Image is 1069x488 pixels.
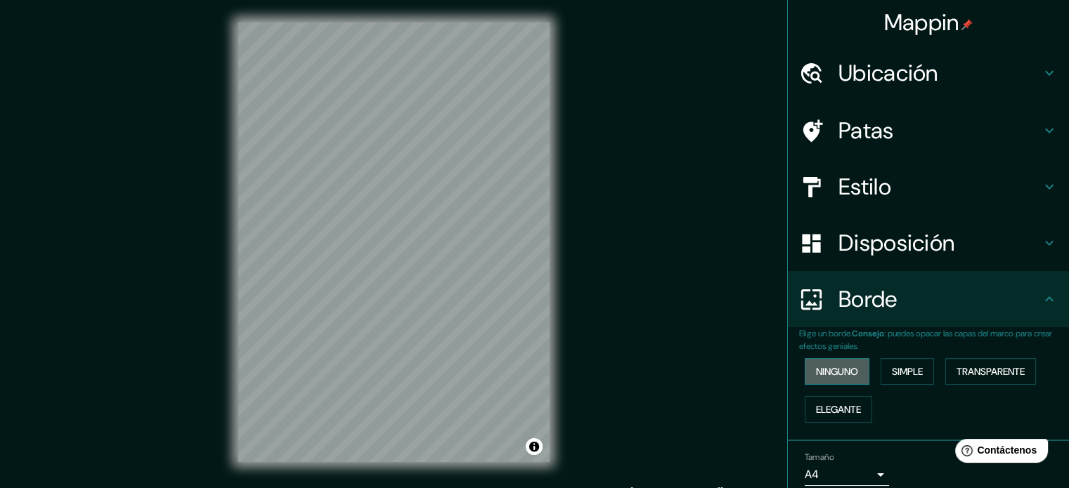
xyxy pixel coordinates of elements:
iframe: Lanzador de widgets de ayuda [944,433,1054,473]
font: : puedes opacar las capas del marco para crear efectos geniales. [799,328,1052,352]
font: Estilo [838,172,891,202]
font: A4 [805,467,819,482]
font: Tamaño [805,451,834,463]
font: Elegante [816,403,861,416]
div: Estilo [788,159,1069,215]
font: Ubicación [838,58,938,88]
button: Activar o desactivar atribución [526,438,543,455]
font: Borde [838,284,898,314]
font: Mappin [884,8,959,37]
button: Elegante [805,396,872,423]
div: Ubicación [788,45,1069,101]
font: Transparente [957,365,1025,378]
font: Consejo [852,328,884,339]
button: Ninguno [805,358,869,385]
font: Simple [892,365,923,378]
font: Patas [838,116,894,145]
button: Transparente [945,358,1036,385]
button: Simple [881,358,934,385]
canvas: Mapa [238,22,550,462]
div: Borde [788,271,1069,327]
font: Ninguno [816,365,858,378]
img: pin-icon.png [961,19,973,30]
div: Disposición [788,215,1069,271]
div: Patas [788,103,1069,159]
font: Elige un borde. [799,328,852,339]
font: Disposición [838,228,954,258]
div: A4 [805,463,889,486]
